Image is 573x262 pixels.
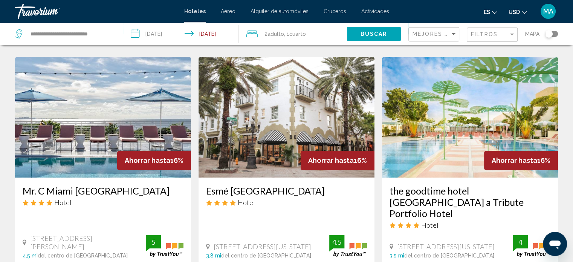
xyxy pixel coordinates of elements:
[509,6,527,17] button: Change currency
[146,237,161,247] div: 5
[390,185,550,219] a: the goodtime hotel [GEOGRAPHIC_DATA] a Tribute Portfolio Hotel
[214,242,311,251] span: [STREET_ADDRESS][US_STATE]
[513,237,528,247] div: 4
[413,31,457,38] mat-select: Sort by
[30,234,146,251] span: [STREET_ADDRESS][PERSON_NAME]
[471,31,498,37] span: Filtros
[492,156,537,164] span: Ahorrar hasta
[184,8,206,14] a: Hoteles
[221,253,311,259] span: del centro de [GEOGRAPHIC_DATA]
[251,8,309,14] a: Alquiler de automóviles
[525,29,539,39] span: Mapa
[38,253,128,259] span: del centro de [GEOGRAPHIC_DATA]
[146,235,183,257] img: trustyou-badge.svg
[54,198,72,207] span: Hotel
[23,185,183,196] a: Mr. C Miami [GEOGRAPHIC_DATA]
[199,57,374,178] img: Hotel image
[347,27,401,41] button: Buscar
[123,23,239,45] button: Check-in date: Dec 11, 2025 Check-out date: Dec 15, 2025
[239,23,347,45] button: Travelers: 2 adults, 0 children
[360,31,387,37] span: Buscar
[206,185,367,196] a: Esmé [GEOGRAPHIC_DATA]
[538,3,558,19] button: User Menu
[543,232,567,256] iframe: Botón para iniciar la ventana de mensajería
[308,156,354,164] span: Ahorrar hasta
[397,242,495,251] span: [STREET_ADDRESS][US_STATE]
[238,198,255,207] span: Hotel
[484,6,497,17] button: Change language
[421,221,439,229] span: Hotel
[284,29,306,39] span: , 1
[264,29,284,39] span: 2
[543,8,553,15] span: MA
[125,156,170,164] span: Ahorrar hasta
[361,8,389,14] a: Actividades
[467,27,518,43] button: Filter
[301,151,374,170] div: 16%
[390,221,550,229] div: 4 star Hotel
[329,237,344,247] div: 4.5
[206,198,367,207] div: 4 star Hotel
[221,8,235,14] a: Aéreo
[15,4,177,19] a: Travorium
[329,235,367,257] img: trustyou-badge.svg
[413,31,488,37] span: Mejores descuentos
[404,253,494,259] span: del centro de [GEOGRAPHIC_DATA]
[390,253,404,259] span: 3.5 mi
[117,151,191,170] div: 16%
[267,31,284,37] span: Adulto
[23,198,183,207] div: 4 star Hotel
[289,31,306,37] span: Cuarto
[484,9,490,15] span: es
[15,57,191,178] img: Hotel image
[382,57,558,178] img: Hotel image
[513,235,550,257] img: trustyou-badge.svg
[206,253,221,259] span: 3.8 mi
[539,31,558,37] button: Toggle map
[324,8,346,14] a: Cruceros
[484,151,558,170] div: 16%
[23,253,38,259] span: 4.5 mi
[509,9,520,15] span: USD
